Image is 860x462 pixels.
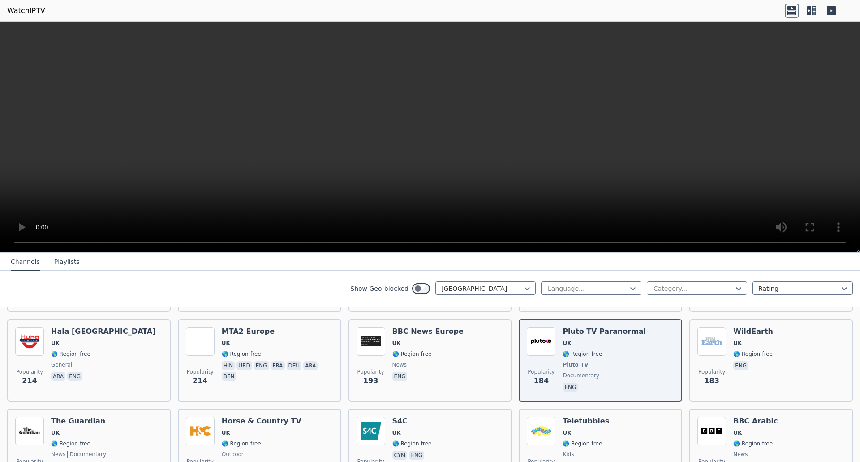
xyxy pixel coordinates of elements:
[236,361,252,370] p: urd
[733,361,748,370] p: eng
[222,372,236,381] p: ben
[16,368,43,376] span: Popularity
[187,368,214,376] span: Popularity
[733,350,773,358] span: 🌎 Region-free
[563,429,571,436] span: UK
[528,368,555,376] span: Popularity
[392,429,401,436] span: UK
[392,350,432,358] span: 🌎 Region-free
[303,361,318,370] p: ara
[222,429,230,436] span: UK
[563,417,609,426] h6: Teletubbies
[697,417,726,445] img: BBC Arabic
[22,376,37,386] span: 214
[733,417,778,426] h6: BBC Arabic
[527,327,555,356] img: Pluto TV Paranormal
[350,284,408,293] label: Show Geo-blocked
[186,327,215,356] img: MTA2 Europe
[697,327,726,356] img: WildEarth
[563,350,602,358] span: 🌎 Region-free
[271,361,285,370] p: fra
[222,350,261,358] span: 🌎 Region-free
[357,417,385,445] img: S4C
[363,376,378,386] span: 193
[51,372,65,381] p: ara
[563,451,574,458] span: kids
[392,340,401,347] span: UK
[392,327,464,336] h6: BBC News Europe
[67,451,106,458] span: documentary
[222,440,261,447] span: 🌎 Region-free
[51,361,72,368] span: general
[563,440,602,447] span: 🌎 Region-free
[733,451,748,458] span: news
[392,417,432,426] h6: S4C
[11,254,40,271] button: Channels
[392,451,408,460] p: cym
[222,327,333,336] h6: MTA2 Europe
[392,372,408,381] p: eng
[733,340,742,347] span: UK
[51,327,155,336] h6: Hala [GEOGRAPHIC_DATA]
[254,361,269,370] p: eng
[563,383,578,392] p: eng
[15,417,44,445] img: The Guardian
[186,417,215,445] img: Horse & Country TV
[392,361,407,368] span: news
[409,451,424,460] p: eng
[563,372,599,379] span: documentary
[193,376,207,386] span: 214
[15,327,44,356] img: Hala London
[222,361,235,370] p: hin
[357,368,384,376] span: Popularity
[51,350,90,358] span: 🌎 Region-free
[733,327,773,336] h6: WildEarth
[733,440,773,447] span: 🌎 Region-free
[67,372,82,381] p: eng
[563,327,646,336] h6: Pluto TV Paranormal
[51,429,60,436] span: UK
[287,361,302,370] p: deu
[563,340,571,347] span: UK
[357,327,385,356] img: BBC News Europe
[222,417,301,426] h6: Horse & Country TV
[51,440,90,447] span: 🌎 Region-free
[392,440,432,447] span: 🌎 Region-free
[222,340,230,347] span: UK
[733,429,742,436] span: UK
[51,451,65,458] span: news
[698,368,725,376] span: Popularity
[54,254,80,271] button: Playlists
[51,417,106,426] h6: The Guardian
[51,340,60,347] span: UK
[7,5,45,16] a: WatchIPTV
[534,376,549,386] span: 184
[563,361,588,368] span: Pluto TV
[222,451,244,458] span: outdoor
[527,417,555,445] img: Teletubbies
[704,376,719,386] span: 183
